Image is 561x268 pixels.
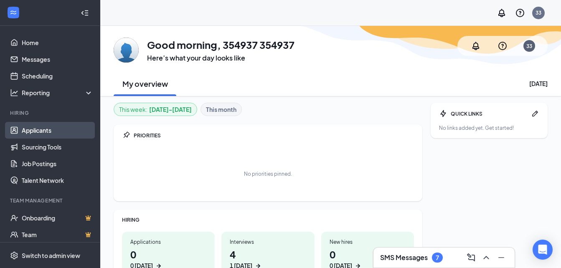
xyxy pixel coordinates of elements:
[122,216,414,223] div: HIRING
[10,251,18,260] svg: Settings
[130,238,206,245] div: Applications
[436,254,439,261] div: 7
[22,34,93,51] a: Home
[481,253,491,263] svg: ChevronUp
[22,226,93,243] a: TeamCrown
[22,139,93,155] a: Sourcing Tools
[439,124,539,131] div: No links added yet. Get started!
[122,131,130,139] svg: Pin
[122,78,168,89] h2: My overview
[134,132,414,139] div: PRIORITIES
[533,240,553,260] div: Open Intercom Messenger
[119,105,192,114] div: This week :
[149,105,192,114] b: [DATE] - [DATE]
[497,8,507,18] svg: Notifications
[465,251,478,264] button: ComposeMessage
[147,38,294,52] h1: Good morning, 354937 354937
[10,197,91,204] div: Team Management
[531,109,539,118] svg: Pen
[496,253,506,263] svg: Minimize
[495,251,508,264] button: Minimize
[114,38,139,63] img: 354937 354937
[22,210,93,226] a: OnboardingCrown
[22,51,93,68] a: Messages
[480,251,493,264] button: ChevronUp
[10,109,91,116] div: Hiring
[147,53,294,63] h3: Here’s what your day looks like
[498,41,508,51] svg: QuestionInfo
[526,43,532,50] div: 33
[536,9,541,16] div: 33
[439,109,447,118] svg: Bolt
[22,251,80,260] div: Switch to admin view
[230,238,306,245] div: Interviews
[9,8,18,17] svg: WorkstreamLogo
[22,172,93,189] a: Talent Network
[529,79,548,88] div: [DATE]
[244,170,292,177] div: No priorities pinned.
[330,238,406,245] div: New hires
[81,9,89,17] svg: Collapse
[466,253,476,263] svg: ComposeMessage
[515,8,525,18] svg: QuestionInfo
[471,41,481,51] svg: Notifications
[22,88,94,97] div: Reporting
[206,105,236,114] b: This month
[22,155,93,172] a: Job Postings
[451,110,528,117] div: QUICK LINKS
[22,122,93,139] a: Applicants
[380,253,428,262] h3: SMS Messages
[22,68,93,84] a: Scheduling
[10,88,18,97] svg: Analysis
